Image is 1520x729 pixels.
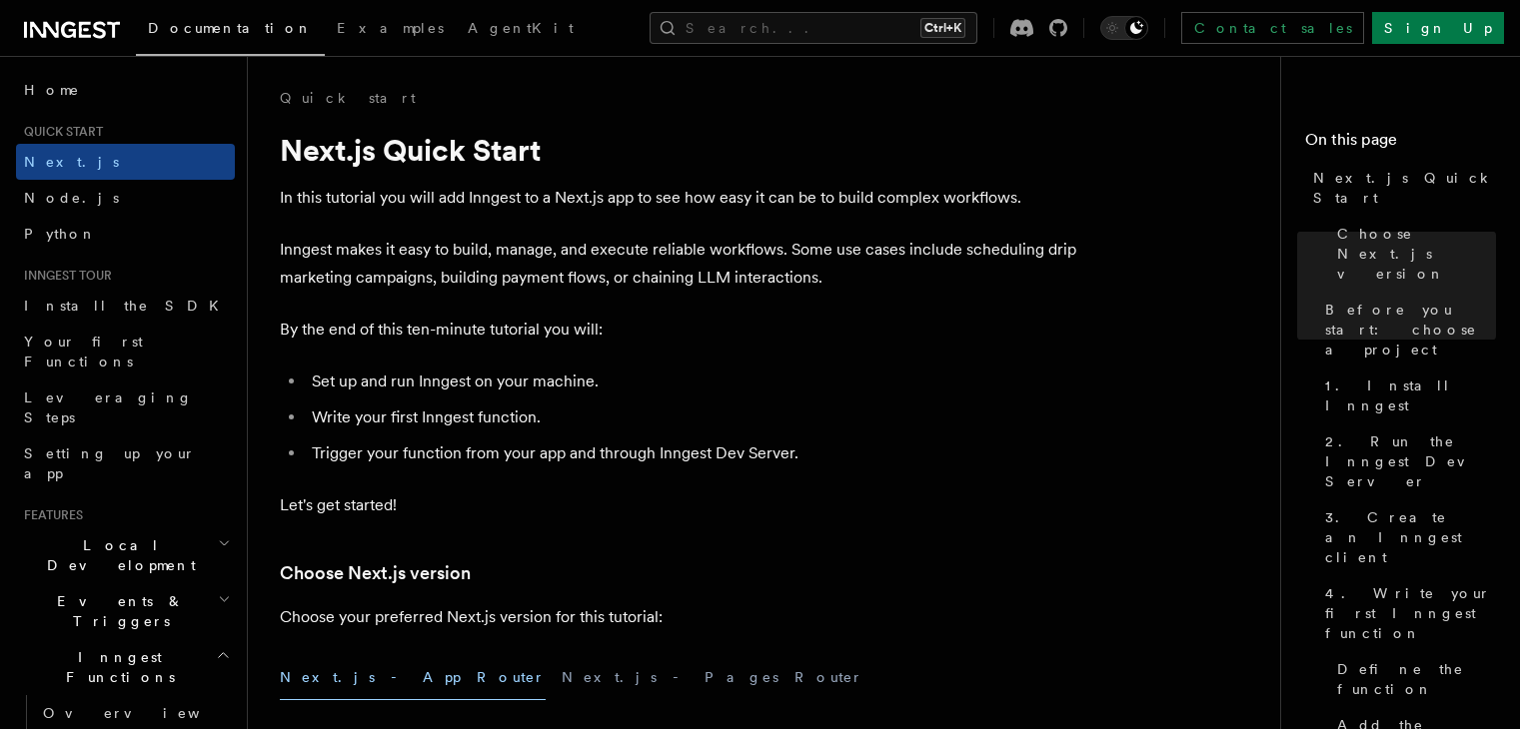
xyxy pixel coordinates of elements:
[16,535,218,575] span: Local Development
[16,72,235,108] a: Home
[24,298,231,314] span: Install the SDK
[16,591,218,631] span: Events & Triggers
[1181,12,1364,44] a: Contact sales
[1313,168,1496,208] span: Next.js Quick Start
[1317,499,1496,575] a: 3. Create an Inngest client
[16,379,235,435] a: Leveraging Steps
[1337,224,1496,284] span: Choose Next.js version
[1317,575,1496,651] a: 4. Write your first Inngest function
[1329,216,1496,292] a: Choose Next.js version
[1317,292,1496,367] a: Before you start: choose a project
[280,88,416,108] a: Quick start
[24,226,97,242] span: Python
[16,435,235,491] a: Setting up your app
[280,655,546,700] button: Next.js - App Router
[24,389,193,425] span: Leveraging Steps
[1317,423,1496,499] a: 2. Run the Inngest Dev Server
[43,705,249,721] span: Overview
[1337,659,1496,699] span: Define the function
[280,236,1079,292] p: Inngest makes it easy to build, manage, and execute reliable workflows. Some use cases include sc...
[24,334,143,369] span: Your first Functions
[920,18,965,38] kbd: Ctrl+K
[325,6,456,54] a: Examples
[1325,507,1496,567] span: 3. Create an Inngest client
[16,216,235,252] a: Python
[280,184,1079,212] p: In this tutorial you will add Inngest to a Next.js app to see how easy it can be to build complex...
[136,6,325,56] a: Documentation
[1325,583,1496,643] span: 4. Write your first Inngest function
[16,268,112,284] span: Inngest tour
[337,20,444,36] span: Examples
[306,439,1079,467] li: Trigger your function from your app and through Inngest Dev Server.
[1305,128,1496,160] h4: On this page
[1317,367,1496,423] a: 1. Install Inngest
[280,316,1079,344] p: By the end of this ten-minute tutorial you will:
[16,324,235,379] a: Your first Functions
[16,527,235,583] button: Local Development
[1305,160,1496,216] a: Next.js Quick Start
[148,20,313,36] span: Documentation
[1100,16,1148,40] button: Toggle dark mode
[1372,12,1504,44] a: Sign Up
[562,655,863,700] button: Next.js - Pages Router
[1325,375,1496,415] span: 1. Install Inngest
[16,647,216,687] span: Inngest Functions
[24,80,80,100] span: Home
[650,12,977,44] button: Search...Ctrl+K
[16,144,235,180] a: Next.js
[306,367,1079,395] li: Set up and run Inngest on your machine.
[24,190,119,206] span: Node.js
[280,603,1079,631] p: Choose your preferred Next.js version for this tutorial:
[16,180,235,216] a: Node.js
[16,639,235,695] button: Inngest Functions
[280,491,1079,519] p: Let's get started!
[24,445,196,481] span: Setting up your app
[280,559,471,587] a: Choose Next.js version
[280,132,1079,168] h1: Next.js Quick Start
[16,583,235,639] button: Events & Triggers
[456,6,586,54] a: AgentKit
[16,288,235,324] a: Install the SDK
[1329,651,1496,707] a: Define the function
[1325,300,1496,360] span: Before you start: choose a project
[306,403,1079,431] li: Write your first Inngest function.
[1325,431,1496,491] span: 2. Run the Inngest Dev Server
[24,154,119,170] span: Next.js
[16,507,83,523] span: Features
[468,20,574,36] span: AgentKit
[16,124,103,140] span: Quick start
